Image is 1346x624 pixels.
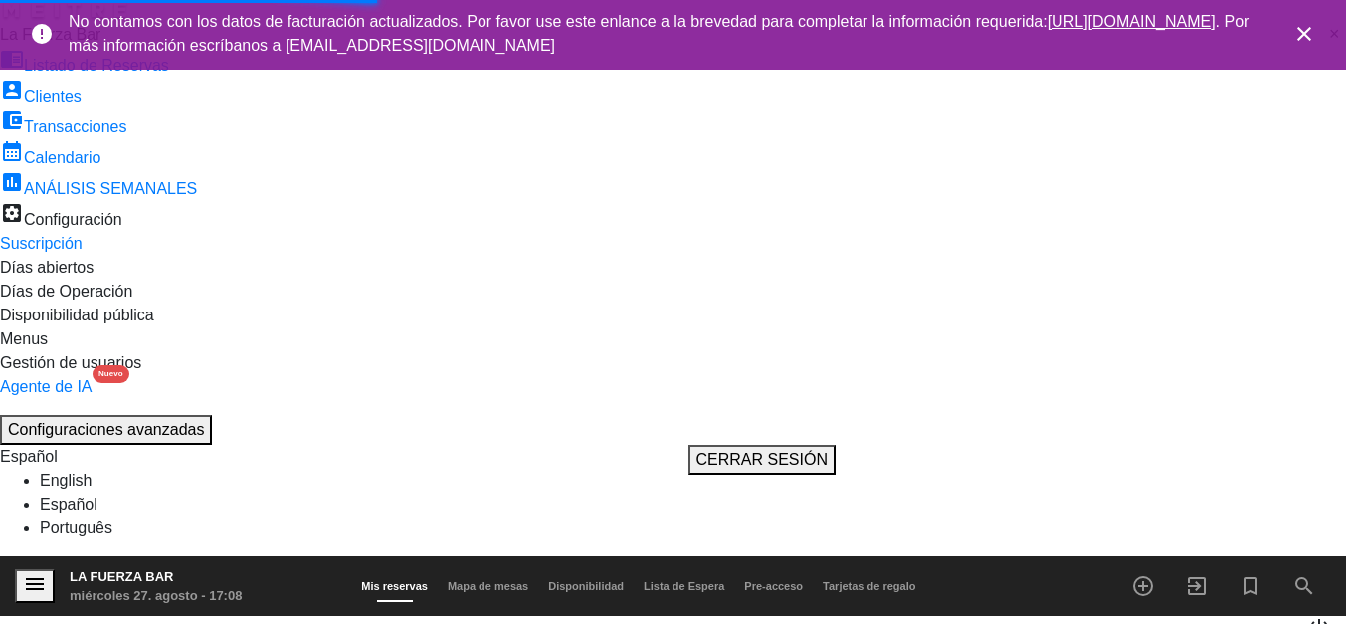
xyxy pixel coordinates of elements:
[93,365,128,383] div: Nuevo
[70,567,242,587] div: La Fuerza Bar
[1292,574,1316,598] i: search
[1048,13,1216,30] a: [URL][DOMAIN_NAME]
[69,13,1249,54] span: No contamos con los datos de facturación actualizados. Por favor use este enlance a la brevedad p...
[70,586,242,606] div: miércoles 27. agosto - 17:08
[23,572,47,596] i: menu
[1239,574,1262,598] i: turned_in_not
[351,580,438,592] span: Mis reservas
[15,569,55,604] button: menu
[538,580,634,592] span: Disponibilidad
[30,22,54,46] i: error
[1292,22,1316,46] i: close
[1185,574,1209,598] i: exit_to_app
[688,445,836,475] button: CERRAR SESIÓN
[438,580,538,592] span: Mapa de mesas
[634,580,734,592] span: Lista de Espera
[734,580,813,592] span: Pre-acceso
[40,496,97,513] a: Español
[813,580,925,592] span: Tarjetas de regalo
[40,472,92,489] a: English
[1131,574,1155,598] i: add_circle_outline
[40,520,112,536] a: Português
